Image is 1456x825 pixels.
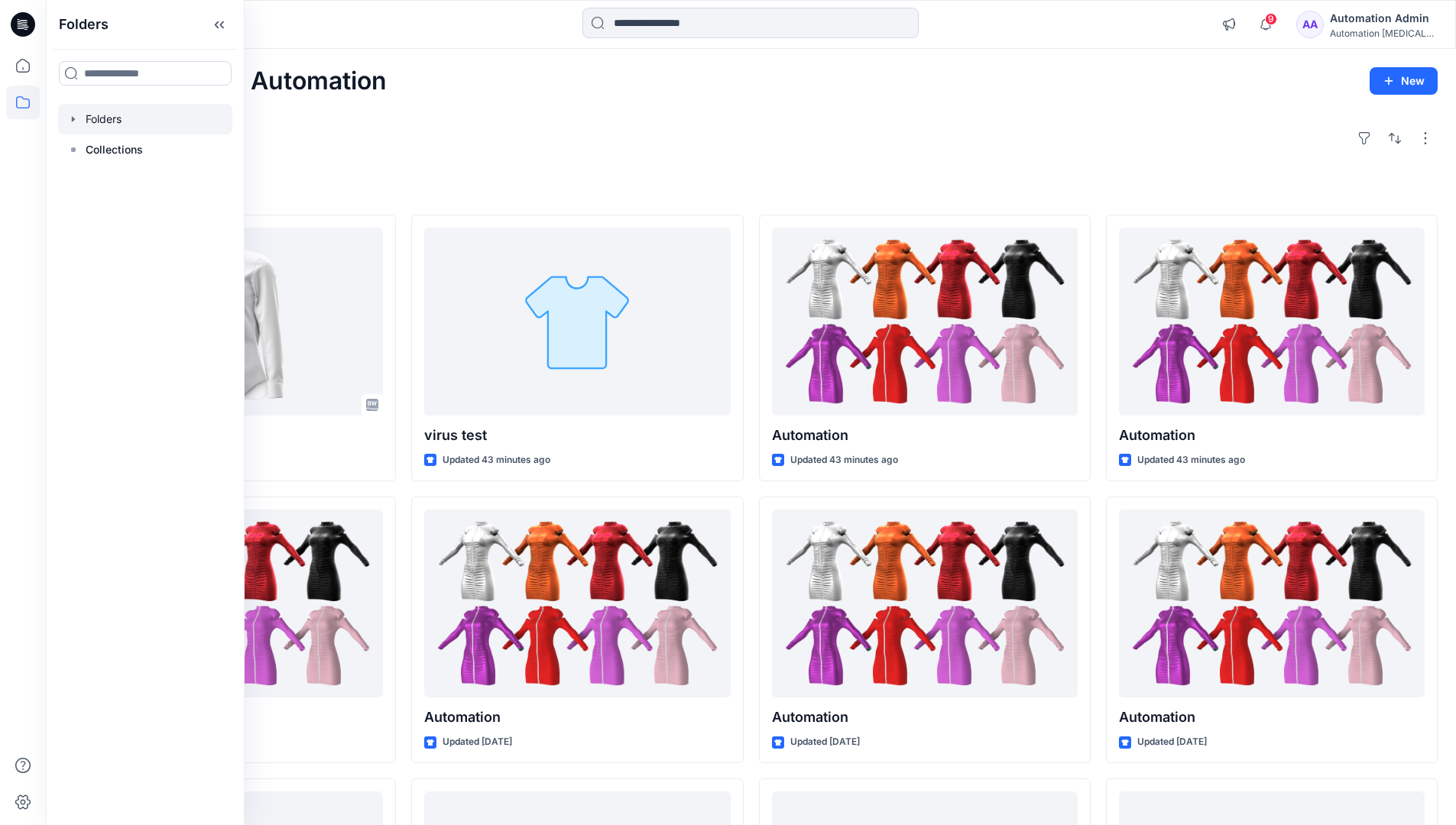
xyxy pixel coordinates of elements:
p: Collections [86,141,143,159]
div: Automation [MEDICAL_DATA]... [1330,27,1437,39]
div: Automation Admin [1330,9,1437,27]
p: Updated [DATE] [790,734,860,750]
p: Updated 43 minutes ago [443,452,550,468]
p: Automation [424,707,730,728]
p: Updated [DATE] [1137,734,1207,750]
a: Automation [772,510,1078,698]
button: New [1370,67,1438,95]
a: Automation [424,510,730,698]
p: Updated 43 minutes ago [790,452,898,468]
h4: Styles [64,181,1438,199]
a: Automation [1119,510,1425,698]
p: Automation [772,425,1078,446]
p: Updated [DATE] [443,734,512,750]
p: Updated 43 minutes ago [1137,452,1245,468]
a: virus test [424,228,730,416]
p: Automation [1119,425,1425,446]
a: Automation [1119,228,1425,416]
a: Automation [772,228,1078,416]
p: virus test [424,425,730,446]
span: 9 [1265,13,1277,25]
p: Automation [1119,707,1425,728]
div: AA [1296,11,1324,38]
p: Automation [772,707,1078,728]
